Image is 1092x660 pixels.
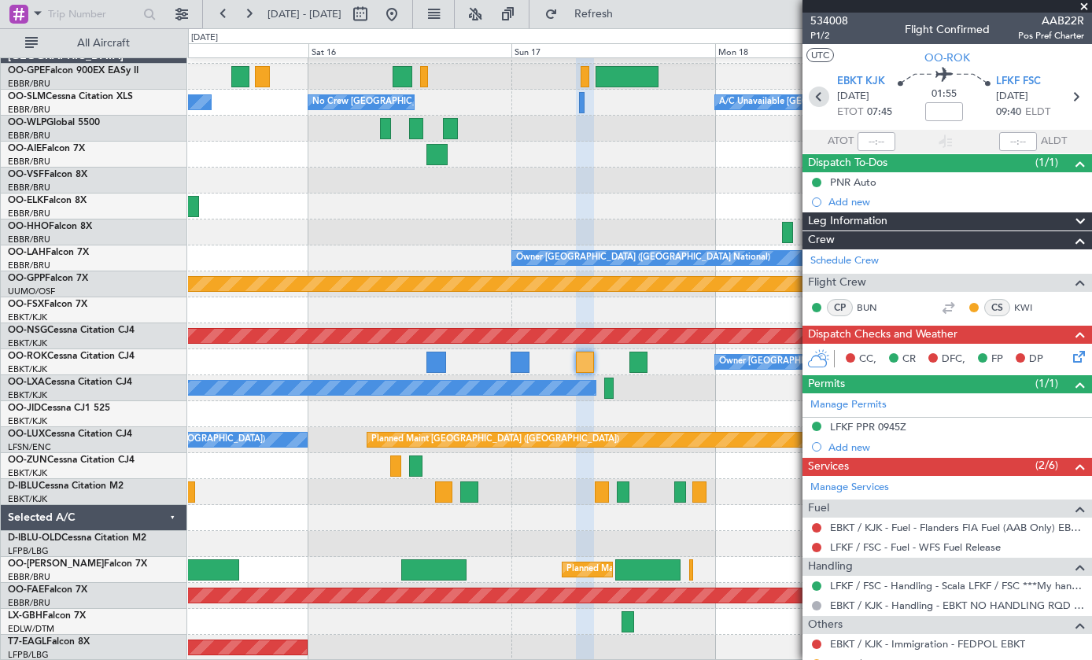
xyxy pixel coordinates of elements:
[830,420,906,433] div: LFKF PPR 0945Z
[8,611,42,621] span: LX-GBH
[8,533,61,543] span: D-IBLU-OLD
[867,105,892,120] span: 07:45
[8,352,135,361] a: OO-ROKCessna Citation CJ4
[511,43,714,57] div: Sun 17
[8,585,44,595] span: OO-FAE
[8,208,50,219] a: EBBR/BRU
[8,196,43,205] span: OO-ELK
[830,540,1001,554] a: LFKF / FSC - Fuel - WFS Fuel Release
[8,637,90,647] a: T7-EAGLFalcon 8X
[719,90,1012,114] div: A/C Unavailable [GEOGRAPHIC_DATA] ([GEOGRAPHIC_DATA] National)
[566,558,851,581] div: Planned Maint [GEOGRAPHIC_DATA] ([GEOGRAPHIC_DATA] National)
[8,378,132,387] a: OO-LXACessna Citation CJ4
[191,31,218,45] div: [DATE]
[8,481,124,491] a: D-IBLUCessna Citation M2
[924,50,970,66] span: OO-ROK
[1035,154,1058,171] span: (1/1)
[8,637,46,647] span: T7-EAGL
[808,375,845,393] span: Permits
[806,48,834,62] button: UTC
[810,253,879,269] a: Schedule Crew
[830,599,1084,612] a: EBKT / KJK - Handling - EBKT NO HANDLING RQD FOR CJ
[8,92,133,101] a: OO-SLMCessna Citation XLS
[8,455,47,465] span: OO-ZUN
[8,248,46,257] span: OO-LAH
[810,397,887,413] a: Manage Permits
[516,246,770,270] div: Owner [GEOGRAPHIC_DATA] ([GEOGRAPHIC_DATA] National)
[837,74,885,90] span: EBKT KJK
[932,87,957,102] span: 01:55
[8,585,87,595] a: OO-FAEFalcon 7X
[8,533,146,543] a: D-IBLU-OLDCessna Citation M2
[808,458,849,476] span: Services
[8,363,47,375] a: EBKT/KJK
[8,611,86,621] a: LX-GBHFalcon 7X
[8,144,42,153] span: OO-AIE
[996,89,1028,105] span: [DATE]
[942,352,965,367] span: DFC,
[8,248,89,257] a: OO-LAHFalcon 7X
[267,7,341,21] span: [DATE] - [DATE]
[8,378,45,387] span: OO-LXA
[8,118,100,127] a: OO-WLPGlobal 5500
[828,134,854,149] span: ATOT
[830,579,1084,592] a: LFKF / FSC - Handling - Scala LFKF / FSC ***My handling***
[828,195,1084,208] div: Add new
[715,43,918,57] div: Mon 18
[8,222,92,231] a: OO-HHOFalcon 8X
[8,352,47,361] span: OO-ROK
[8,222,49,231] span: OO-HHO
[8,274,88,283] a: OO-GPPFalcon 7X
[902,352,916,367] span: CR
[8,182,50,194] a: EBBR/BRU
[828,441,1084,454] div: Add new
[1041,134,1067,149] span: ALDT
[905,21,990,38] div: Flight Confirmed
[8,559,147,569] a: OO-[PERSON_NAME]Falcon 7X
[8,300,44,309] span: OO-FSX
[371,428,619,452] div: Planned Maint [GEOGRAPHIC_DATA] ([GEOGRAPHIC_DATA])
[830,637,1025,651] a: EBKT / KJK - Immigration - FEDPOL EBKT
[8,467,47,479] a: EBKT/KJK
[808,500,829,518] span: Fuel
[561,9,627,20] span: Refresh
[830,521,1084,534] a: EBKT / KJK - Fuel - Flanders FIA Fuel (AAB Only) EBKT / KJK
[8,389,47,401] a: EBKT/KJK
[8,404,41,413] span: OO-JID
[1025,105,1050,120] span: ELDT
[991,352,1003,367] span: FP
[1014,301,1050,315] a: KWI
[8,493,47,505] a: EBKT/KJK
[996,74,1041,90] span: LFKF FSC
[996,105,1021,120] span: 09:40
[8,326,135,335] a: OO-NSGCessna Citation CJ4
[8,66,138,76] a: OO-GPEFalcon 900EX EASy II
[808,231,835,249] span: Crew
[8,118,46,127] span: OO-WLP
[827,299,853,316] div: CP
[312,90,576,114] div: No Crew [GEOGRAPHIC_DATA] ([GEOGRAPHIC_DATA] National)
[8,300,87,309] a: OO-FSXFalcon 7X
[808,558,853,576] span: Handling
[8,92,46,101] span: OO-SLM
[8,326,47,335] span: OO-NSG
[1018,13,1084,29] span: AAB22R
[984,299,1010,316] div: CS
[8,441,51,453] a: LFSN/ENC
[41,38,166,49] span: All Aircraft
[8,430,45,439] span: OO-LUX
[8,559,104,569] span: OO-[PERSON_NAME]
[8,170,44,179] span: OO-VSF
[8,545,49,557] a: LFPB/LBG
[17,31,171,56] button: All Aircraft
[830,175,876,189] div: PNR Auto
[808,274,866,292] span: Flight Crew
[8,430,132,439] a: OO-LUXCessna Citation CJ4
[808,154,887,172] span: Dispatch To-Dos
[8,571,50,583] a: EBBR/BRU
[8,196,87,205] a: OO-ELKFalcon 8X
[719,350,932,374] div: Owner [GEOGRAPHIC_DATA]-[GEOGRAPHIC_DATA]
[1018,29,1084,42] span: Pos Pref Charter
[8,260,50,271] a: EBBR/BRU
[8,404,110,413] a: OO-JIDCessna CJ1 525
